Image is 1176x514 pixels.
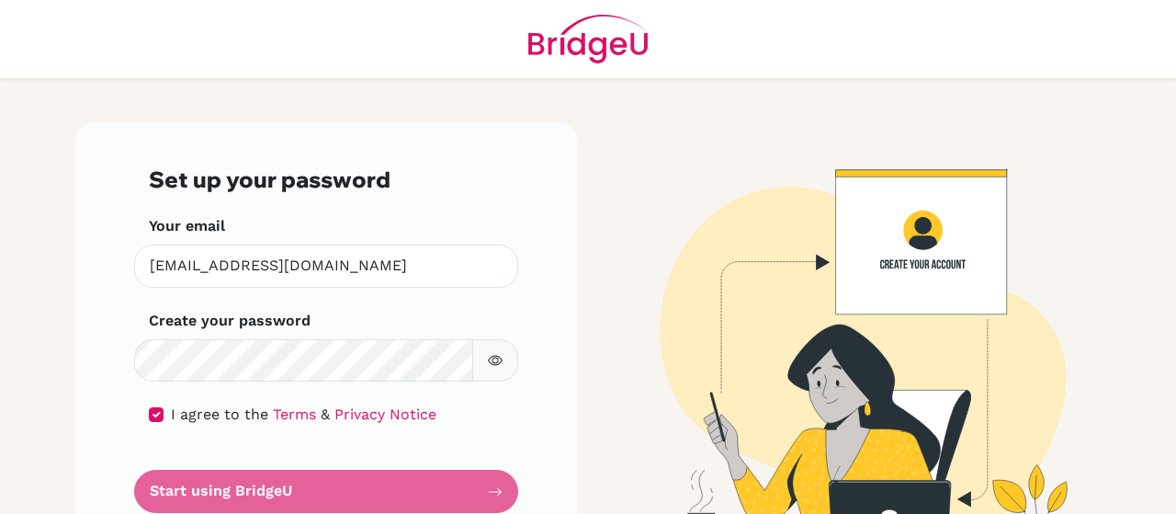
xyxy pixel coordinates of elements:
[273,405,316,423] a: Terms
[321,405,330,423] span: &
[171,405,268,423] span: I agree to the
[149,215,225,237] label: Your email
[149,166,503,193] h3: Set up your password
[149,310,311,332] label: Create your password
[134,245,518,288] input: Insert your email*
[334,405,436,423] a: Privacy Notice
